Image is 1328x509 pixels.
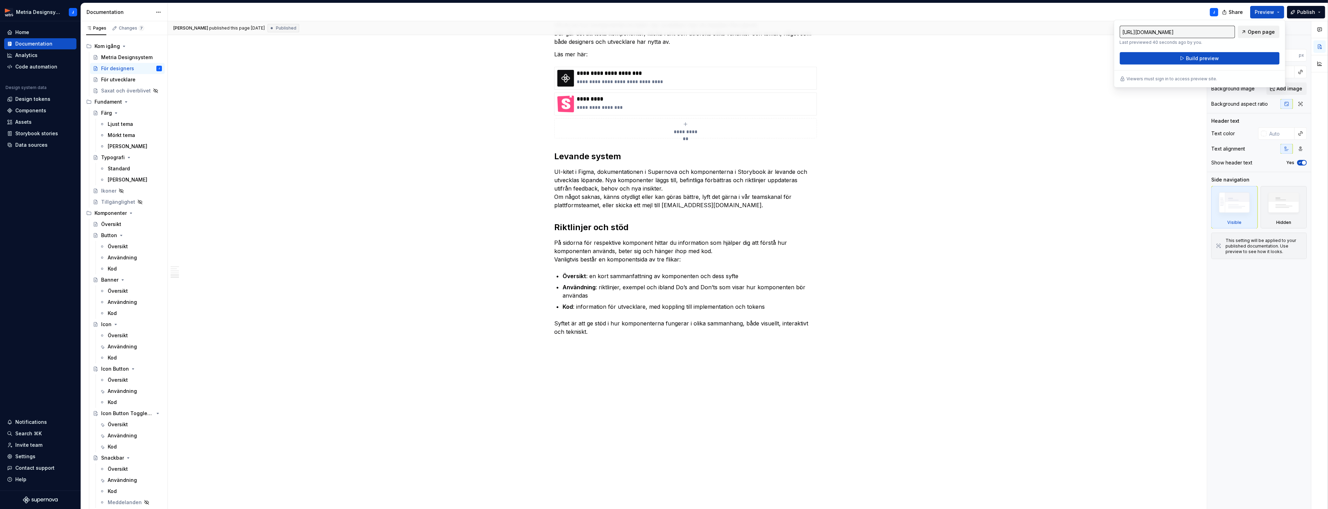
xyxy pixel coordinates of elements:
span: Build preview [1186,55,1219,62]
a: Kod [97,352,165,363]
div: Meddelanden [108,499,142,506]
div: Design system data [6,85,47,90]
div: Översikt [108,421,128,428]
a: Invite team [4,439,76,451]
div: This setting will be applied to your published documentation. Use preview to see how it looks. [1225,238,1302,255]
a: Ljust tema [97,119,165,130]
a: [PERSON_NAME] [97,174,165,185]
a: För designersJ [90,63,165,74]
span: [PERSON_NAME] [173,25,208,31]
div: J [158,65,160,72]
button: Notifications [4,417,76,428]
div: Kod [108,399,117,406]
a: Typografi [90,152,165,163]
div: Storybook stories [15,130,58,137]
p: : information för utvecklare, med koppling till implementation och tokens [563,302,817,311]
span: Add image [1277,85,1302,92]
a: Analytics [4,50,76,61]
div: Components [15,107,46,114]
div: Översikt [108,288,128,294]
a: Kod [97,486,165,497]
a: Storybook stories [4,128,76,139]
a: Översikt [97,285,165,297]
a: Saxat och överblivet [90,85,165,96]
svg: Supernova Logo [23,496,58,503]
a: Mörkt tema [97,130,165,141]
div: Icon Button [101,365,129,372]
div: Användning [108,299,137,306]
a: Användning [97,341,165,352]
div: Icon Button Toggleable [101,410,154,417]
p: På sidorna för respektive komponent hittar du information som hjälper dig att förstå hur komponen... [554,239,817,264]
div: Help [15,476,26,483]
a: Färg [90,107,165,119]
span: Published [276,25,296,31]
p: : en kort sammanfattning av komponenten och dess syfte [563,272,817,280]
div: Data sources [15,142,48,148]
div: Kom igång [95,43,120,50]
a: Icon [90,319,165,330]
a: Snackbar [90,452,165,463]
div: Användning [108,343,137,350]
a: Code automation [4,61,76,72]
button: Metria DesignsystemJ [1,5,79,19]
p: : riktlinjer, exempel och ibland Do’s and Don’ts som visar hur komponenten bör användas [563,283,817,300]
a: Kod [97,397,165,408]
h2: Levande system [554,151,817,162]
div: Ikoner [101,187,116,194]
div: Standard [108,165,130,172]
a: Användning [97,430,165,441]
div: Kom igång [83,41,165,52]
img: 81c26ed1-7c9e-4e6f-9009-688acec3280b.png [557,96,574,112]
div: published this page [DATE] [209,25,265,31]
div: Background aspect ratio [1211,100,1268,107]
a: Meddelanden [97,497,165,508]
div: Användning [108,254,137,261]
strong: Översikt [563,273,586,280]
div: Assets [15,119,32,126]
button: Publish [1287,6,1325,18]
a: Översikt [97,374,165,386]
div: Fundament [83,96,165,107]
a: För utvecklare [90,74,165,85]
p: Viewers must sign in to access preview site. [1127,76,1218,82]
div: Text color [1211,130,1235,137]
div: [PERSON_NAME] [108,176,147,183]
div: Saxat och överblivet [101,87,151,94]
div: Ljust tema [108,121,133,128]
div: Visible [1211,186,1258,228]
a: Kod [97,308,165,319]
button: Share [1219,6,1247,18]
div: Översikt [108,243,128,250]
a: Open page [1238,26,1280,38]
div: Metria Designsystem [16,9,60,16]
div: Kod [108,488,117,495]
div: För utvecklare [101,76,136,83]
div: Kod [108,354,117,361]
div: Användning [108,477,137,484]
a: Användning [97,252,165,263]
div: Side navigation [1211,176,1249,183]
button: Add image [1266,82,1307,95]
button: Preview [1250,6,1284,18]
button: Help [4,474,76,485]
div: Background image [1211,85,1255,92]
strong: Användning [563,284,596,291]
span: Open page [1248,29,1275,35]
a: Metria Designsystem [90,52,165,63]
div: För designers [101,65,134,72]
div: Kod [108,443,117,450]
a: Översikt [97,241,165,252]
div: [PERSON_NAME] [108,143,147,150]
a: Översikt [90,219,165,230]
div: Header text [1211,118,1239,124]
a: Användning [97,475,165,486]
input: Auto [1266,127,1295,140]
img: 46a3c3ba-5919-45b1-b7c6-fbcbfd6ab360.jpeg [557,70,574,87]
div: Färg [101,110,112,116]
div: Fundament [95,98,122,105]
div: Search ⌘K [15,430,42,437]
a: Kod [97,263,165,274]
div: Design tokens [15,96,50,103]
